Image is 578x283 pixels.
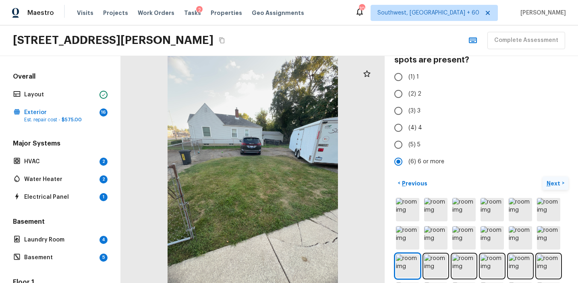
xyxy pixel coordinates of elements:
[24,193,96,201] p: Electrical Panel
[99,108,108,117] div: 16
[99,254,108,262] div: 5
[11,217,109,228] h5: Basement
[509,226,532,250] img: room img
[24,108,96,117] p: Exterior
[138,9,174,17] span: Work Orders
[377,9,479,17] span: Southwest, [GEOGRAPHIC_DATA] + 60
[13,33,213,48] h2: [STREET_ADDRESS][PERSON_NAME]
[211,9,242,17] span: Properties
[452,254,476,278] img: room img
[408,158,444,166] span: (6) 6 or more
[24,158,96,166] p: HVAC
[396,254,419,278] img: room img
[408,107,421,115] span: (3) 3
[481,226,504,250] img: room img
[481,198,504,221] img: room img
[24,175,96,183] p: Water Heater
[184,10,201,16] span: Tasks
[11,72,109,83] h5: Overall
[196,6,203,14] div: 2
[99,193,108,201] div: 1
[517,9,566,17] span: [PERSON_NAME]
[537,198,560,221] img: room img
[547,179,562,187] p: Next
[396,198,419,221] img: room img
[24,254,96,262] p: Basement
[424,198,447,221] img: room img
[452,198,476,221] img: room img
[99,175,108,183] div: 2
[408,124,422,132] span: (4) 4
[400,179,427,187] p: Previous
[424,254,447,278] img: room img
[452,226,476,250] img: room img
[62,117,82,122] span: $575.00
[509,198,532,221] img: room img
[408,90,421,98] span: (2) 2
[77,9,93,17] span: Visits
[408,141,421,149] span: (5) 5
[408,73,419,81] span: (1) 1
[537,254,560,278] img: room img
[24,236,96,244] p: Laundry Room
[217,35,227,46] button: Copy Address
[11,139,109,150] h5: Major Systems
[359,5,365,13] div: 702
[24,91,96,99] p: Layout
[481,254,504,278] img: room img
[99,158,108,166] div: 2
[537,226,560,250] img: room img
[509,254,532,278] img: room img
[99,236,108,244] div: 4
[543,177,568,190] button: Next>
[252,9,304,17] span: Geo Assignments
[103,9,128,17] span: Projects
[27,9,54,17] span: Maestro
[424,226,447,250] img: room img
[394,177,431,190] button: <Previous
[396,226,419,250] img: room img
[24,117,96,123] p: Est. repair cost -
